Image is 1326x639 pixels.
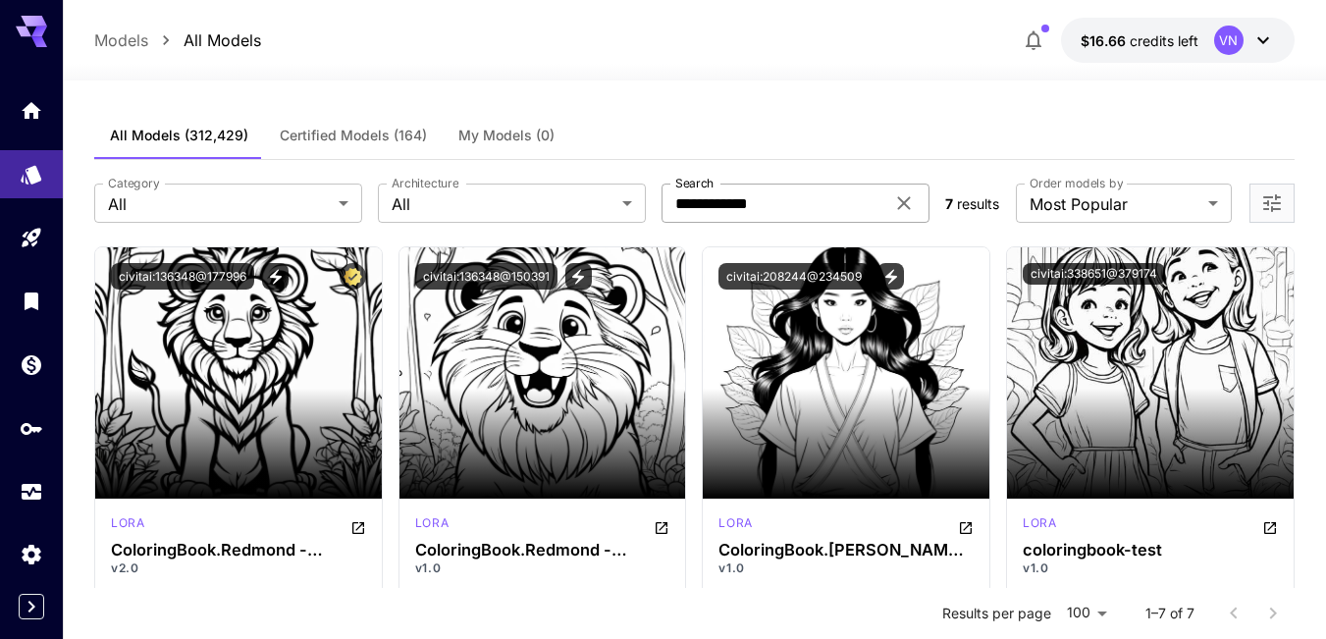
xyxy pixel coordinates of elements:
p: Results per page [942,604,1051,623]
div: Library [20,289,43,313]
p: v1.0 [415,559,670,577]
span: Certified Models (164) [280,127,427,144]
div: Playground [20,226,43,250]
button: View trigger words [262,263,289,290]
label: Architecture [392,175,458,191]
div: Usage [20,480,43,505]
div: 100 [1059,599,1114,627]
h3: ColoringBook.[PERSON_NAME] 1.5V - Coloring Book [PERSON_NAME] for LiberteRedmond SD 1.5 [718,541,974,559]
button: Open in CivitAI [654,514,669,538]
div: SDXL 1.0 [111,514,144,538]
p: v1.0 [1023,559,1278,577]
span: results [957,195,999,212]
p: 1–7 of 7 [1145,604,1194,623]
span: Most Popular [1030,192,1200,216]
span: All [392,192,614,216]
button: View trigger words [565,263,592,290]
h3: ColoringBook.Redmond - Coloring Book Lora for SD XL [111,541,366,559]
span: All Models (312,429) [110,127,248,144]
nav: breadcrumb [94,28,261,52]
a: All Models [184,28,261,52]
div: SD 1.5 [718,514,752,538]
label: Order models by [1030,175,1123,191]
label: Category [108,175,160,191]
button: Open in CivitAI [350,514,366,538]
label: Search [675,175,714,191]
button: civitai:338651@379174 [1023,263,1165,285]
p: v1.0 [718,559,974,577]
span: 7 [945,195,953,212]
p: v2.0 [111,559,366,577]
span: All [108,192,331,216]
button: View trigger words [877,263,904,290]
div: API Keys [20,416,43,441]
div: ColoringBook.Redmond 1.5V - Coloring Book Lora for LiberteRedmond SD 1.5 [718,541,974,559]
p: lora [111,514,144,532]
button: Certified Model – Vetted for best performance and includes a commercial license. [340,263,366,290]
div: SDXL 1.0 [1023,514,1056,538]
p: lora [1023,514,1056,532]
button: civitai:136348@177996 [111,263,254,290]
button: Open in CivitAI [958,514,974,538]
div: VN [1214,26,1244,55]
p: lora [415,514,449,532]
div: Models [20,156,43,181]
span: My Models (0) [458,127,555,144]
button: civitai:208244@234509 [718,263,870,290]
div: Settings [20,542,43,566]
div: SDXL 1.0 [415,514,449,538]
span: $16.66 [1081,32,1130,49]
button: Open more filters [1260,191,1284,216]
button: civitai:136348@150391 [415,263,557,290]
h3: ColoringBook.Redmond - Coloring Book Lora for SD XL [415,541,670,559]
button: Open in CivitAI [1262,514,1278,538]
div: $16.66445 [1081,30,1198,51]
span: credits left [1130,32,1198,49]
button: $16.66445VN [1061,18,1295,63]
button: Expand sidebar [19,594,44,619]
p: lora [718,514,752,532]
h3: coloringbook-test [1023,541,1278,559]
div: Wallet [20,352,43,377]
div: Home [20,98,43,123]
a: Models [94,28,148,52]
